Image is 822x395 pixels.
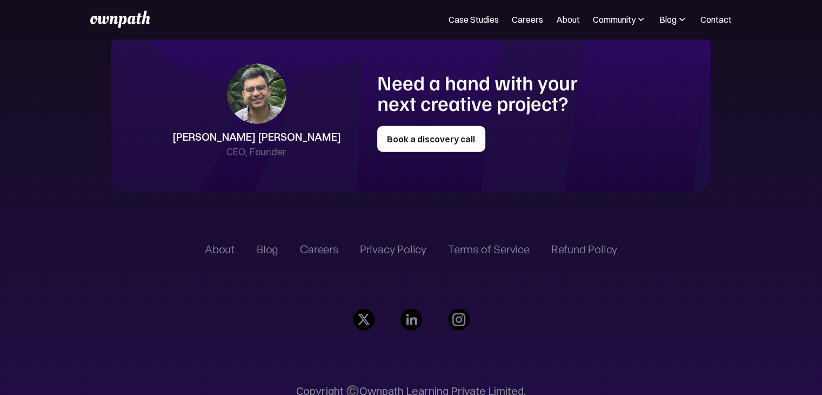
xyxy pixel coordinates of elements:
[593,13,646,26] div: Community
[257,243,278,256] a: Blog
[659,13,687,26] div: Blog
[659,13,677,26] div: Blog
[377,126,485,152] a: Book a discovery call
[226,144,286,160] div: CEO, Founder
[512,13,543,26] a: Careers
[377,72,609,113] h1: Need a hand with your next creative project?
[172,129,341,144] div: [PERSON_NAME] [PERSON_NAME]
[360,243,426,256] a: Privacy Policy
[449,13,499,26] a: Case Studies
[551,243,617,256] a: Refund Policy
[700,13,732,26] a: Contact
[593,13,636,26] div: Community
[448,243,530,256] a: Terms of Service
[205,243,235,256] a: About
[300,243,338,256] a: Careers
[556,13,580,26] a: About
